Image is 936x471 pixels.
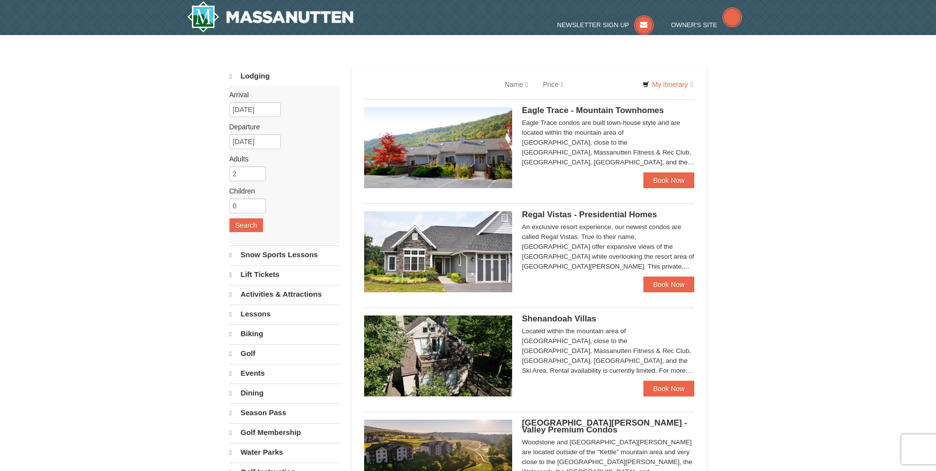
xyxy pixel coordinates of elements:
[229,423,339,442] a: Golf Membership
[535,75,571,94] a: Price
[557,21,629,29] span: Newsletter Sign Up
[643,276,695,292] a: Book Now
[229,218,263,232] button: Search
[557,21,654,29] a: Newsletter Sign Up
[229,67,339,85] a: Lodging
[229,245,339,264] a: Snow Sports Lessons
[522,314,597,323] span: Shenandoah Villas
[364,107,512,188] img: 19218983-1-9b289e55.jpg
[522,210,657,219] span: Regal Vistas - Presidential Homes
[522,106,664,115] span: Eagle Trace - Mountain Townhomes
[229,384,339,402] a: Dining
[671,21,717,29] span: Owner's Site
[522,118,695,167] div: Eagle Trace condos are built town-house style and are located within the mountain area of [GEOGRA...
[229,90,332,100] label: Arrival
[364,211,512,292] img: 19218991-1-902409a9.jpg
[364,315,512,396] img: 19219019-2-e70bf45f.jpg
[636,77,699,92] a: My Itinerary
[522,418,687,434] span: [GEOGRAPHIC_DATA][PERSON_NAME] - Valley Premium Condos
[229,364,339,383] a: Events
[187,1,354,33] img: Massanutten Resort Logo
[643,381,695,396] a: Book Now
[229,186,332,196] label: Children
[643,172,695,188] a: Book Now
[229,154,332,164] label: Adults
[229,305,339,323] a: Lessons
[229,443,339,462] a: Water Parks
[229,324,339,343] a: Biking
[229,285,339,304] a: Activities & Attractions
[187,1,354,33] a: Massanutten Resort
[522,326,695,376] div: Located within the mountain area of [GEOGRAPHIC_DATA], close to the [GEOGRAPHIC_DATA], Massanutte...
[497,75,535,94] a: Name
[229,344,339,363] a: Golf
[229,265,339,284] a: Lift Tickets
[522,222,695,272] div: An exclusive resort experience, our newest condos are called Regal Vistas. True to their name, [G...
[671,21,742,29] a: Owner's Site
[229,403,339,422] a: Season Pass
[229,122,332,132] label: Departure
